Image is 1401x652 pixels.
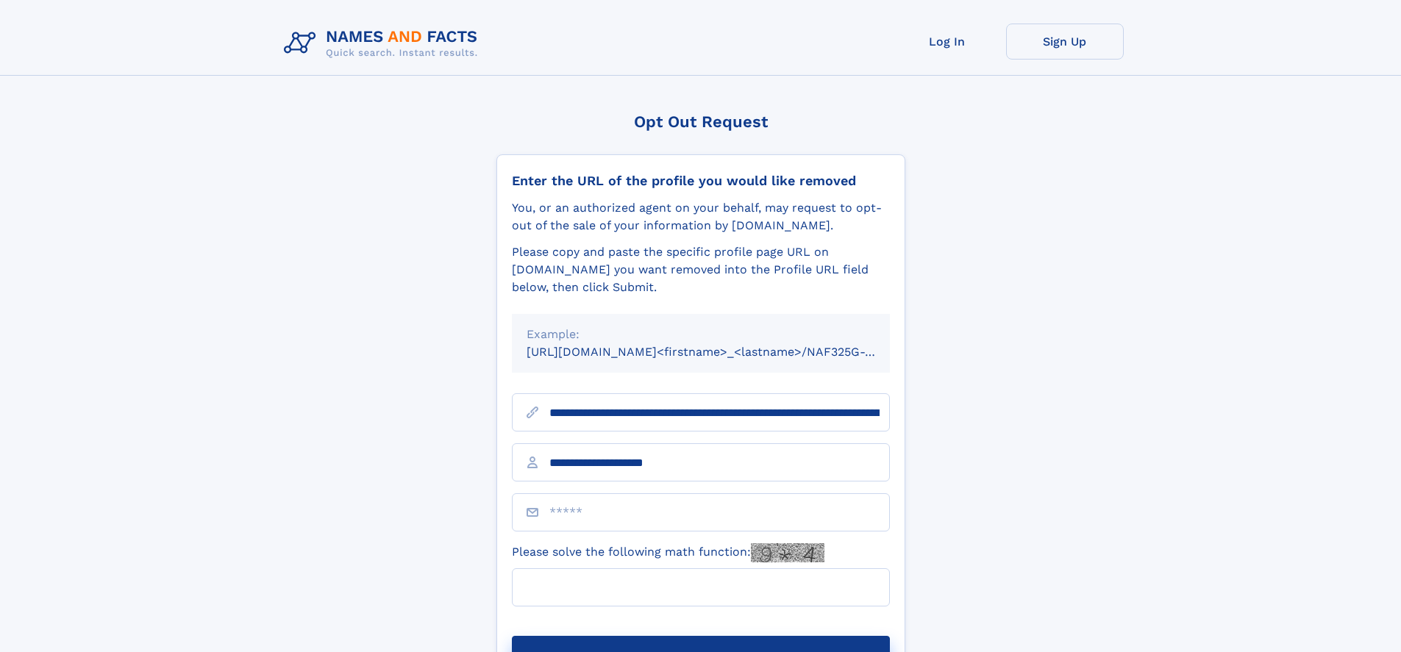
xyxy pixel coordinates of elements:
[888,24,1006,60] a: Log In
[527,345,918,359] small: [URL][DOMAIN_NAME]<firstname>_<lastname>/NAF325G-xxxxxxxx
[512,199,890,234] div: You, or an authorized agent on your behalf, may request to opt-out of the sale of your informatio...
[278,24,490,63] img: Logo Names and Facts
[527,326,875,343] div: Example:
[496,112,905,131] div: Opt Out Request
[512,243,890,296] div: Please copy and paste the specific profile page URL on [DOMAIN_NAME] you want removed into the Pr...
[512,173,890,189] div: Enter the URL of the profile you would like removed
[1006,24,1124,60] a: Sign Up
[512,543,824,562] label: Please solve the following math function:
